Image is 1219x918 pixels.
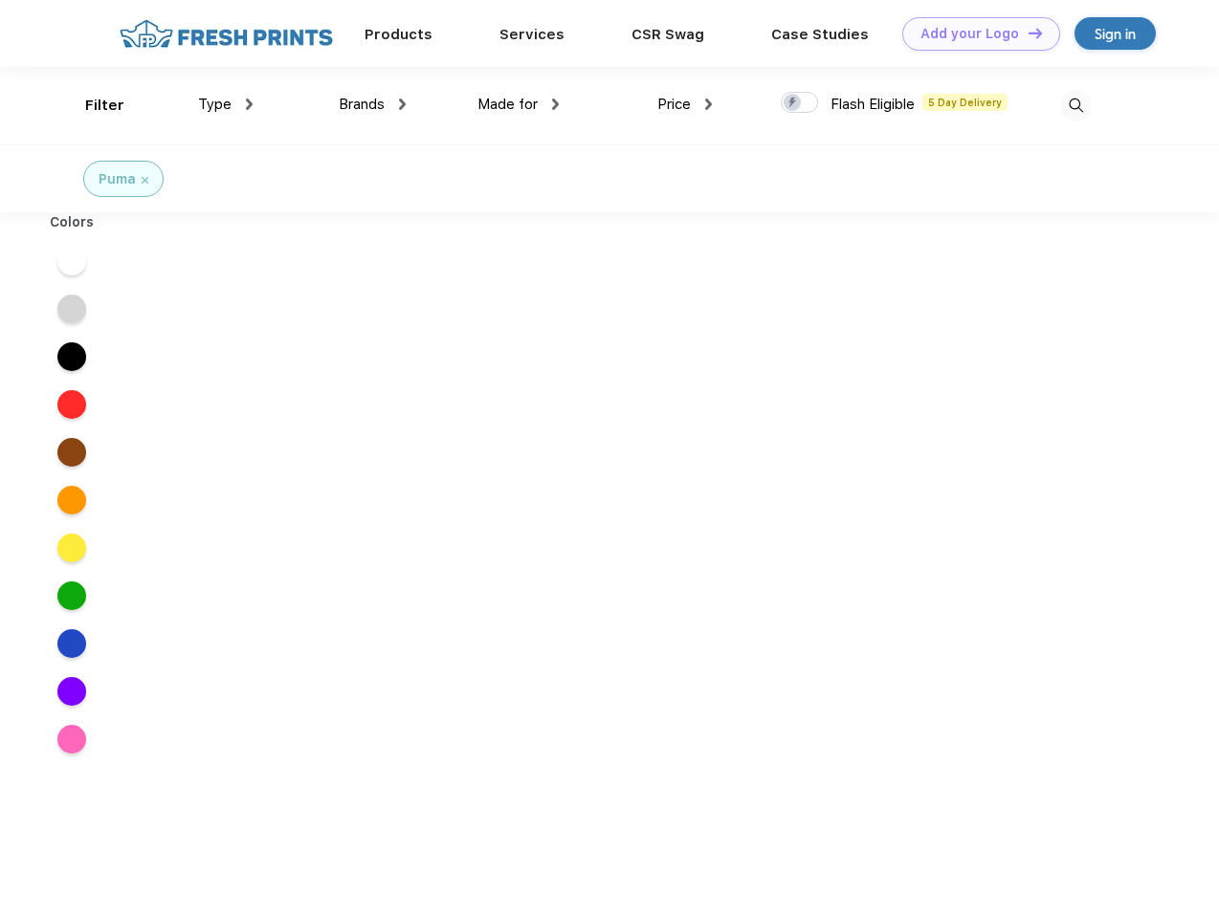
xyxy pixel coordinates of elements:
[1075,17,1156,50] a: Sign in
[339,96,385,113] span: Brands
[142,177,148,184] img: filter_cancel.svg
[85,95,124,117] div: Filter
[632,26,704,43] a: CSR Swag
[831,96,915,113] span: Flash Eligible
[499,26,565,43] a: Services
[198,96,232,113] span: Type
[399,98,406,110] img: dropdown.png
[114,17,339,51] img: fo%20logo%202.webp
[365,26,432,43] a: Products
[657,96,691,113] span: Price
[552,98,559,110] img: dropdown.png
[705,98,712,110] img: dropdown.png
[477,96,538,113] span: Made for
[922,94,1008,111] span: 5 Day Delivery
[920,26,1019,42] div: Add your Logo
[1060,90,1092,121] img: desktop_search.svg
[1095,23,1136,45] div: Sign in
[35,212,109,232] div: Colors
[99,169,136,189] div: Puma
[246,98,253,110] img: dropdown.png
[1029,28,1042,38] img: DT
